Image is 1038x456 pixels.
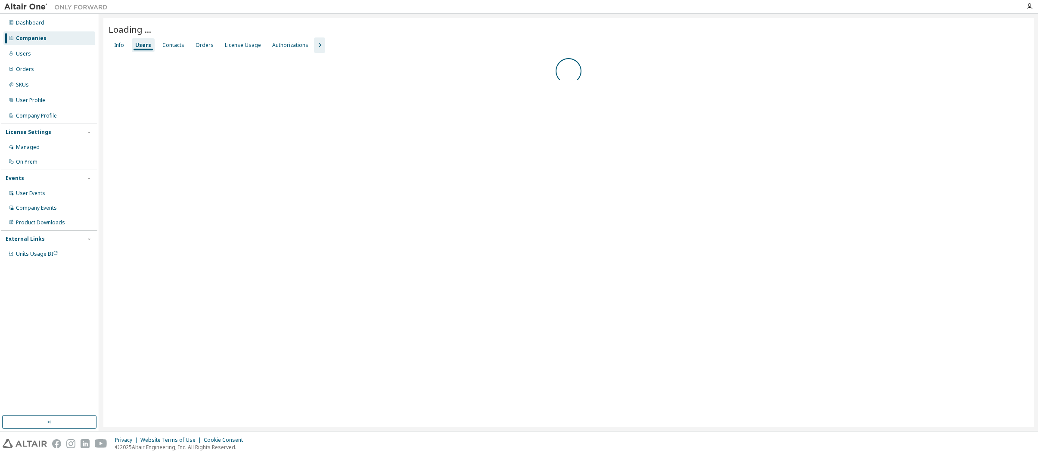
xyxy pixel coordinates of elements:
[52,439,61,448] img: facebook.svg
[135,42,151,49] div: Users
[3,439,47,448] img: altair_logo.svg
[140,437,204,444] div: Website Terms of Use
[16,35,47,42] div: Companies
[16,158,37,165] div: On Prem
[16,219,65,226] div: Product Downloads
[66,439,75,448] img: instagram.svg
[6,129,51,136] div: License Settings
[16,97,45,104] div: User Profile
[162,42,184,49] div: Contacts
[16,190,45,197] div: User Events
[115,437,140,444] div: Privacy
[225,42,261,49] div: License Usage
[16,144,40,151] div: Managed
[272,42,308,49] div: Authorizations
[16,112,57,119] div: Company Profile
[16,205,57,211] div: Company Events
[4,3,112,11] img: Altair One
[81,439,90,448] img: linkedin.svg
[16,250,58,257] span: Units Usage BI
[16,19,44,26] div: Dashboard
[6,236,45,242] div: External Links
[95,439,107,448] img: youtube.svg
[204,437,248,444] div: Cookie Consent
[6,175,24,182] div: Events
[16,50,31,57] div: Users
[115,444,248,451] p: © 2025 Altair Engineering, Inc. All Rights Reserved.
[16,81,29,88] div: SKUs
[109,23,151,35] span: Loading ...
[16,66,34,73] div: Orders
[196,42,214,49] div: Orders
[114,42,124,49] div: Info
